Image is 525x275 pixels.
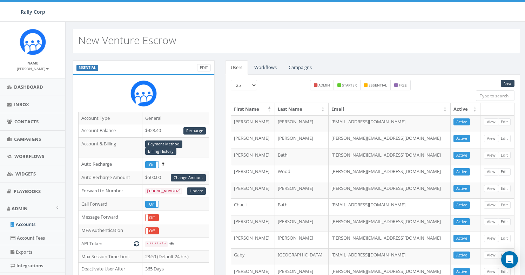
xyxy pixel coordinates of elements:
[484,235,498,242] a: View
[453,118,470,126] a: Active
[453,135,470,142] a: Active
[275,103,328,115] th: Last Name: activate to sort column ascending
[249,60,282,75] a: Workflows
[275,132,328,149] td: [PERSON_NAME]
[275,198,328,215] td: Bath
[231,115,275,132] td: [PERSON_NAME]
[329,103,451,115] th: Email: activate to sort column ascending
[484,218,498,226] a: View
[399,83,407,88] small: free
[12,205,28,212] span: Admin
[275,232,328,248] td: [PERSON_NAME]
[145,201,159,208] div: OnOff
[329,132,451,149] td: [PERSON_NAME][EMAIL_ADDRESS][DOMAIN_NAME]
[329,115,451,132] td: [EMAIL_ADDRESS][DOMAIN_NAME]
[451,103,480,115] th: Active: activate to sort column ascending
[79,224,142,238] td: MFA Authentication
[329,215,451,232] td: [PERSON_NAME][EMAIL_ADDRESS][DOMAIN_NAME]
[145,188,182,194] code: [PHONE_NUMBER]
[79,124,142,138] td: Account Balance
[498,218,511,226] a: Edit
[498,118,511,126] a: Edit
[14,136,41,142] span: Campaigns
[183,127,206,135] a: Recharge
[453,235,470,242] a: Active
[79,158,142,171] td: Auto Recharge
[275,165,328,182] td: Wood
[142,112,209,124] td: General
[142,171,209,185] td: $500.00
[329,149,451,165] td: [PERSON_NAME][EMAIL_ADDRESS][DOMAIN_NAME]
[79,171,142,185] td: Auto Recharge Amount
[453,152,470,159] a: Active
[79,112,142,124] td: Account Type
[275,248,328,265] td: [GEOGRAPHIC_DATA]
[484,168,498,176] a: View
[484,118,498,126] a: View
[76,65,98,71] label: ESSENTIAL
[14,188,41,194] span: Playbooks
[20,29,46,55] img: Icon_1.png
[145,148,176,155] a: Billing History
[484,201,498,209] a: View
[231,165,275,182] td: [PERSON_NAME]
[275,182,328,199] td: [PERSON_NAME]
[329,165,451,182] td: [PERSON_NAME][EMAIL_ADDRESS][DOMAIN_NAME]
[145,161,159,169] div: OnOff
[225,60,248,75] a: Users
[27,61,38,66] small: Name
[79,137,142,158] td: Account & Billing
[17,66,49,71] small: [PERSON_NAME]
[329,182,451,199] td: [PERSON_NAME][EMAIL_ADDRESS][DOMAIN_NAME]
[231,149,275,165] td: [PERSON_NAME]
[231,232,275,248] td: [PERSON_NAME]
[142,124,209,138] td: $428.40
[283,60,317,75] a: Campaigns
[498,235,511,242] a: Edit
[79,198,142,211] td: Call Forward
[329,248,451,265] td: [EMAIL_ADDRESS][DOMAIN_NAME]
[142,250,209,263] td: 23:59 (Default 24 hrs)
[231,132,275,149] td: [PERSON_NAME]
[329,198,451,215] td: [EMAIL_ADDRESS][DOMAIN_NAME]
[275,115,328,132] td: [PERSON_NAME]
[318,83,330,88] small: admin
[498,168,511,176] a: Edit
[476,90,514,101] input: Type to search
[453,168,470,176] a: Active
[79,211,142,224] td: Message Forward
[498,201,511,209] a: Edit
[484,152,498,159] a: View
[145,227,159,235] div: OnOff
[498,152,511,159] a: Edit
[134,241,139,246] i: Generate New Token
[146,214,159,221] label: Off
[484,185,498,192] a: View
[275,215,328,232] td: [PERSON_NAME]
[14,118,39,125] span: Contacts
[231,182,275,199] td: [PERSON_NAME]
[146,228,159,234] label: Off
[329,232,451,248] td: [PERSON_NAME][EMAIL_ADDRESS][DOMAIN_NAME]
[15,171,36,177] span: Widgets
[453,185,470,192] a: Active
[501,80,514,87] a: New
[187,187,206,195] a: Update
[498,252,511,259] a: Edit
[369,83,387,88] small: essential
[145,214,159,221] div: OnOff
[231,103,275,115] th: First Name: activate to sort column descending
[78,34,176,46] h2: New Venture Escrow
[498,185,511,192] a: Edit
[275,149,328,165] td: Bath
[171,174,206,181] a: Change Amount
[17,65,49,71] a: [PERSON_NAME]
[162,161,164,167] span: Enable to prevent campaign failure.
[498,135,511,142] a: Edit
[453,252,470,259] a: Active
[145,140,182,148] a: Payment Method
[484,135,498,142] a: View
[484,252,498,259] a: View
[14,101,29,108] span: Inbox
[79,184,142,198] td: Forward to Number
